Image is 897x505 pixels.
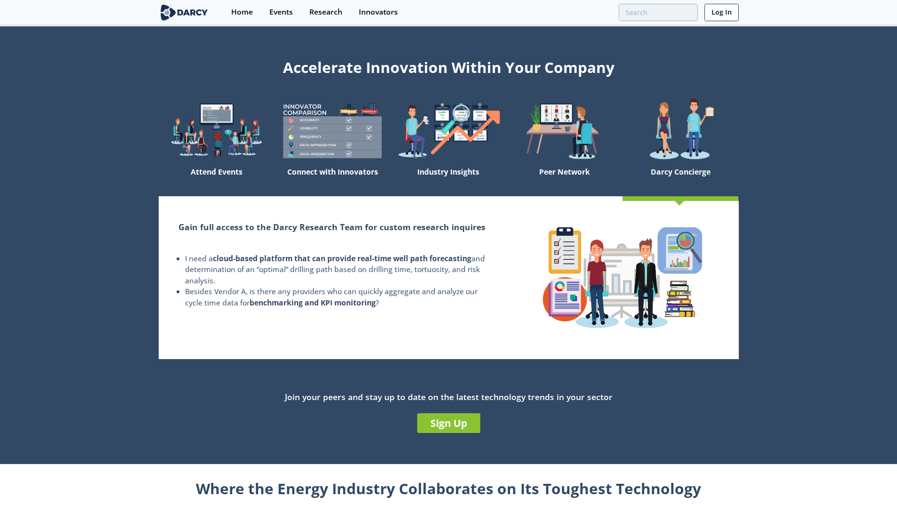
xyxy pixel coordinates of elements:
div: Darcy Concierge [622,163,738,196]
img: concierge-details-e70ed233a7353f2f363bd34cf2359179.png [535,220,710,335]
li: I need a and determination of an “optimal” drilling path based on drilling time, tortuosity, and ... [185,253,487,287]
div: Attend Events [159,163,275,196]
strong: cloud-based platform that can provide real-time well path forecasting [213,253,471,264]
a: Sign Up [417,413,480,433]
a: Log In [704,4,739,21]
div: Industry Insights [390,163,506,196]
div: Events [269,8,293,16]
h2: Gain full access to the Darcy Research Team for custom research inquires [178,221,487,233]
div: Innovators [359,8,398,16]
img: welcome-concierge-wide-20dccca83e9cbdbb601deee24fb8df72.png [622,98,738,163]
img: welcome-compare-1b687586299da8f117b7ac84fd957760.png [275,98,390,163]
div: Accelerate Innovation Within Your Company [159,53,739,78]
input: Advanced Search [619,4,698,21]
strong: benchmarking and KPI monitoring [250,297,376,308]
div: Peer Network [507,163,622,196]
img: welcome-find-a12191a34a96034fcac36f4ff4d37733.png [390,98,506,163]
img: welcome-attend-b816887fc24c32c29d1763c6e0ddb6e6.png [507,98,622,163]
div: Home [231,8,253,16]
img: welcome-explore-560578ff38cea7c86bcfe544b5e45342.png [159,98,275,163]
div: Research [309,8,342,16]
div: Connect with Innovators [275,163,390,196]
img: logo-wide.svg [159,4,210,21]
li: Besides Vendor A, is there any providers who can quickly aggregate and analyze our cycle time dat... [185,286,487,308]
